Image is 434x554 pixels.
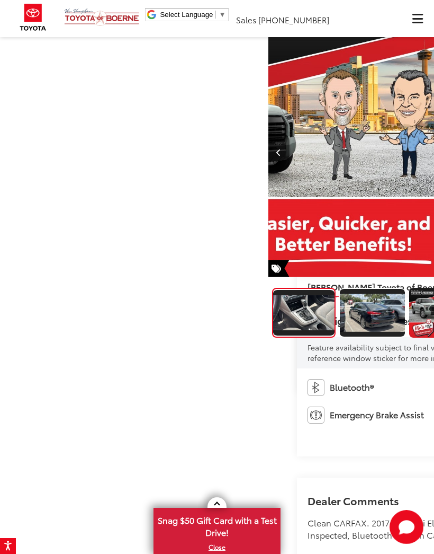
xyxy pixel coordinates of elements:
[308,379,324,396] img: Bluetooth®
[155,509,279,541] span: Snag $50 Gift Card with a Test Drive!
[160,11,225,19] a: Select Language​
[330,409,424,421] span: Emergency Brake Assist
[219,11,225,19] span: ▼
[330,381,374,393] span: Bluetooth®
[160,11,213,19] span: Select Language
[268,260,290,277] span: Special
[268,134,290,171] button: Previous image
[390,510,423,544] svg: Start Chat
[340,288,405,338] a: Expand Photo 9
[390,510,423,544] button: Toggle Chat Window
[273,295,335,331] img: 2017 Hyundai Elantra SE
[272,288,336,338] a: Expand Photo 8
[258,14,329,25] span: [PHONE_NUMBER]
[339,294,406,331] img: 2017 Hyundai Elantra SE
[64,8,140,27] img: Vic Vaughan Toyota of Boerne
[236,14,256,25] span: Sales
[308,407,324,424] img: Emergency Brake Assist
